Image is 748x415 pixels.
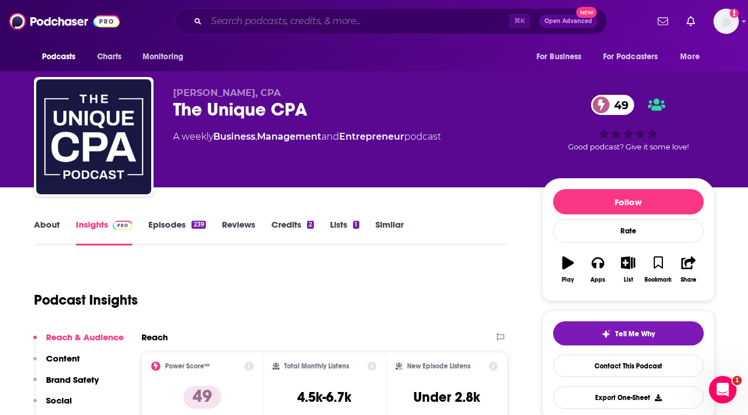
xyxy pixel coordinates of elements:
a: Management [257,131,321,142]
a: Similar [375,219,404,245]
button: Show profile menu [714,9,739,34]
span: , [255,131,257,142]
button: List [613,249,643,290]
button: Brand Safety [33,374,99,395]
span: More [680,49,700,65]
p: Content [46,353,80,364]
button: open menu [528,46,596,68]
a: Show notifications dropdown [682,11,700,31]
h2: Power Score™ [165,362,210,370]
button: Apps [583,249,613,290]
button: tell me why sparkleTell Me Why [553,321,704,345]
button: Bookmark [643,249,673,290]
h3: 4.5k-6.7k [297,389,351,406]
span: [PERSON_NAME], CPA [173,87,281,98]
img: Podchaser Pro [113,221,133,230]
span: For Podcasters [603,49,658,65]
span: Monitoring [143,49,183,65]
img: The Unique CPA [36,79,151,194]
div: Rate [553,219,704,243]
div: 239 [191,221,205,229]
span: and [321,131,339,142]
button: Open AdvancedNew [539,14,597,28]
button: Reach & Audience [33,332,124,353]
div: Share [681,276,696,283]
a: Entrepreneur [339,131,404,142]
div: 1 [353,221,359,229]
button: open menu [672,46,714,68]
h1: Podcast Insights [34,291,138,309]
a: Contact This Podcast [553,355,704,377]
span: New [576,7,597,18]
div: 49Good podcast? Give it some love! [542,87,715,159]
div: Apps [590,276,605,283]
span: Logged in as AparnaKulkarni [714,9,739,34]
h2: Total Monthly Listens [284,362,349,370]
h2: New Episode Listens [407,362,470,370]
span: Charts [97,49,122,65]
a: 49 [591,95,634,115]
svg: Add a profile image [730,9,739,18]
a: InsightsPodchaser Pro [76,219,133,245]
div: Search podcasts, credits, & more... [175,8,607,34]
img: tell me why sparkle [601,329,611,339]
a: Credits2 [271,219,314,245]
span: Tell Me Why [615,329,655,339]
button: Share [673,249,703,290]
a: Business [213,131,255,142]
iframe: Intercom live chat [709,376,737,404]
button: open menu [135,46,198,68]
span: Podcasts [42,49,76,65]
button: Export One-Sheet [553,386,704,409]
h2: Reach [141,332,168,343]
div: Bookmark [645,276,672,283]
a: About [34,219,60,245]
span: ⌘ K [509,14,530,29]
span: 1 [732,376,742,385]
button: open menu [596,46,675,68]
button: Follow [553,189,704,214]
input: Search podcasts, credits, & more... [206,12,509,30]
a: Episodes239 [148,219,205,245]
a: Lists1 [330,219,359,245]
p: Social [46,395,72,406]
button: Play [553,249,583,290]
button: Content [33,353,80,374]
a: Charts [90,46,129,68]
div: List [624,276,633,283]
span: 49 [603,95,634,115]
button: open menu [34,46,91,68]
a: Show notifications dropdown [653,11,673,31]
img: User Profile [714,9,739,34]
img: Podchaser - Follow, Share and Rate Podcasts [9,10,120,32]
p: Brand Safety [46,374,99,385]
span: For Business [536,49,582,65]
div: A weekly podcast [173,130,441,144]
span: Good podcast? Give it some love! [568,143,689,151]
div: 2 [307,221,314,229]
p: Reach & Audience [46,332,124,343]
span: Open Advanced [544,18,592,24]
a: Reviews [222,219,255,245]
p: 49 [183,386,221,409]
h3: Under 2.8k [413,389,480,406]
div: Play [562,276,574,283]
